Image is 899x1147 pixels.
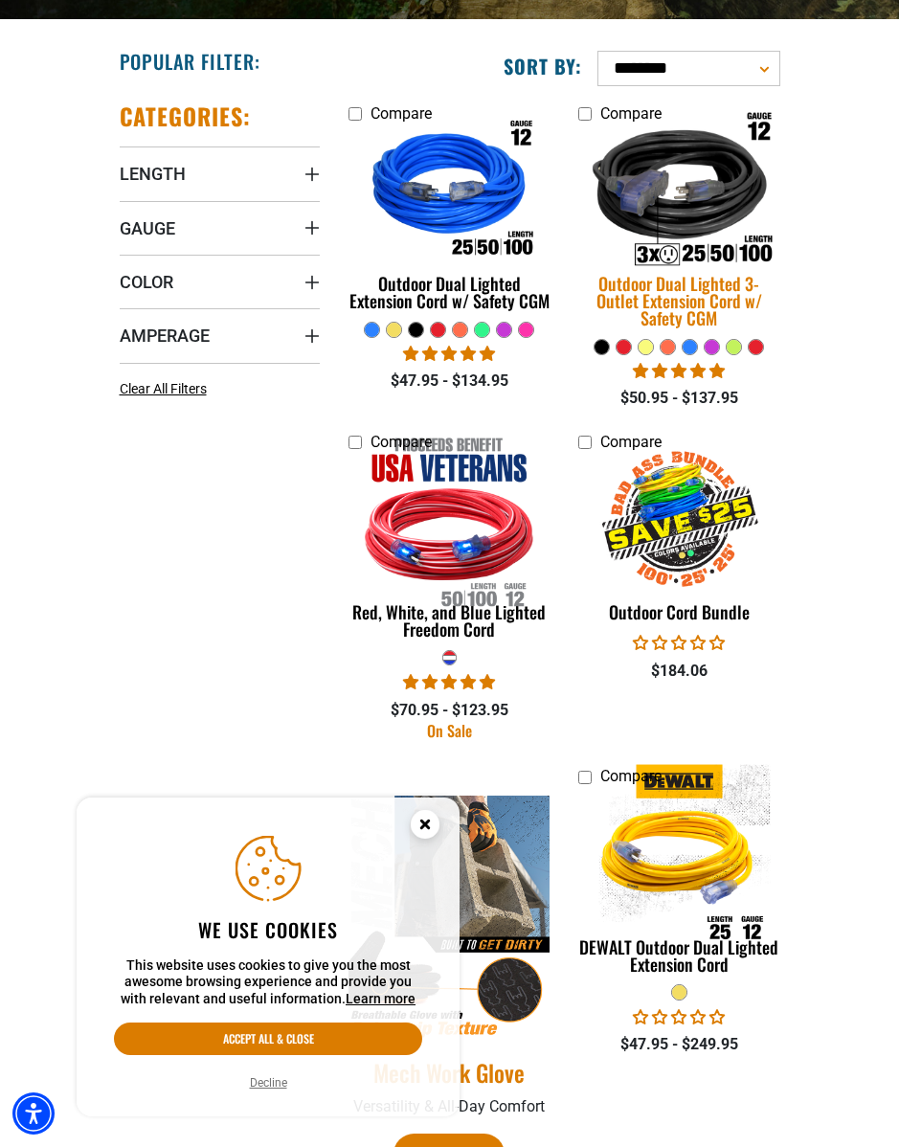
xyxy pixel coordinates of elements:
div: $184.06 [578,660,779,683]
div: Outdoor Dual Lighted 3-Outlet Extension Cord w/ Safety CGM [578,275,779,326]
span: Color [120,271,173,293]
span: Compare [371,433,432,451]
span: 4.81 stars [403,345,495,363]
a: Outdoor Dual Lighted 3-Outlet Extension Cord w/ Safety CGM Outdoor Dual Lighted 3-Outlet Extensio... [578,132,779,338]
span: Gauge [120,217,175,239]
div: $47.95 - $249.95 [578,1033,779,1056]
a: Clear All Filters [120,379,214,399]
span: 0.00 stars [633,1008,725,1026]
img: Mech Work Glove [348,796,550,1039]
img: Red, White, and Blue Lighted Freedom Cord [348,430,551,612]
span: Clear All Filters [120,381,207,396]
img: Outdoor Dual Lighted 3-Outlet Extension Cord w/ Safety CGM [567,91,792,293]
img: Outdoor Dual Lighted Extension Cord w/ Safety CGM [348,101,551,283]
summary: Amperage [120,308,321,362]
summary: Color [120,255,321,308]
img: DEWALT Outdoor Dual Lighted Extension Cord [578,764,781,946]
h2: We use cookies [114,917,422,942]
div: On Sale [348,723,550,738]
a: Outdoor Dual Lighted Extension Cord w/ Safety CGM Outdoor Dual Lighted Extension Cord w/ Safety CGM [348,132,550,321]
div: $47.95 - $134.95 [348,370,550,393]
label: Sort by: [504,54,582,79]
span: Compare [600,104,662,123]
div: Accessibility Menu [12,1092,55,1135]
img: Outdoor Cord Bundle [578,430,781,612]
h2: Popular Filter: [120,49,260,74]
summary: Length [120,146,321,200]
div: Outdoor Cord Bundle [578,603,779,620]
span: 5.00 stars [403,673,495,691]
span: Amperage [120,325,210,347]
span: Compare [371,104,432,123]
span: 0.00 stars [633,634,725,652]
div: Outdoor Dual Lighted Extension Cord w/ Safety CGM [348,275,550,309]
aside: Cookie Consent [77,798,460,1117]
span: Compare [600,433,662,451]
a: Red, White, and Blue Lighted Freedom Cord Red, White, and Blue Lighted Freedom Cord [348,461,550,649]
div: $50.95 - $137.95 [578,387,779,410]
p: This website uses cookies to give you the most awesome browsing experience and provide you with r... [114,957,422,1008]
button: Decline [244,1073,293,1092]
a: DEWALT Outdoor Dual Lighted Extension Cord DEWALT Outdoor Dual Lighted Extension Cord [578,796,779,984]
div: $70.95 - $123.95 [348,699,550,722]
div: Red, White, and Blue Lighted Freedom Cord [348,603,550,638]
button: Close this option [391,798,460,857]
a: This website uses cookies to give you the most awesome browsing experience and provide you with r... [346,991,416,1006]
span: 4.80 stars [633,362,725,380]
span: Compare [600,767,662,785]
div: DEWALT Outdoor Dual Lighted Extension Cord [578,938,779,973]
h2: Categories: [120,101,252,131]
a: Outdoor Cord Bundle Outdoor Cord Bundle [578,461,779,632]
summary: Gauge [120,201,321,255]
span: Length [120,163,186,185]
button: Accept all & close [114,1023,422,1055]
